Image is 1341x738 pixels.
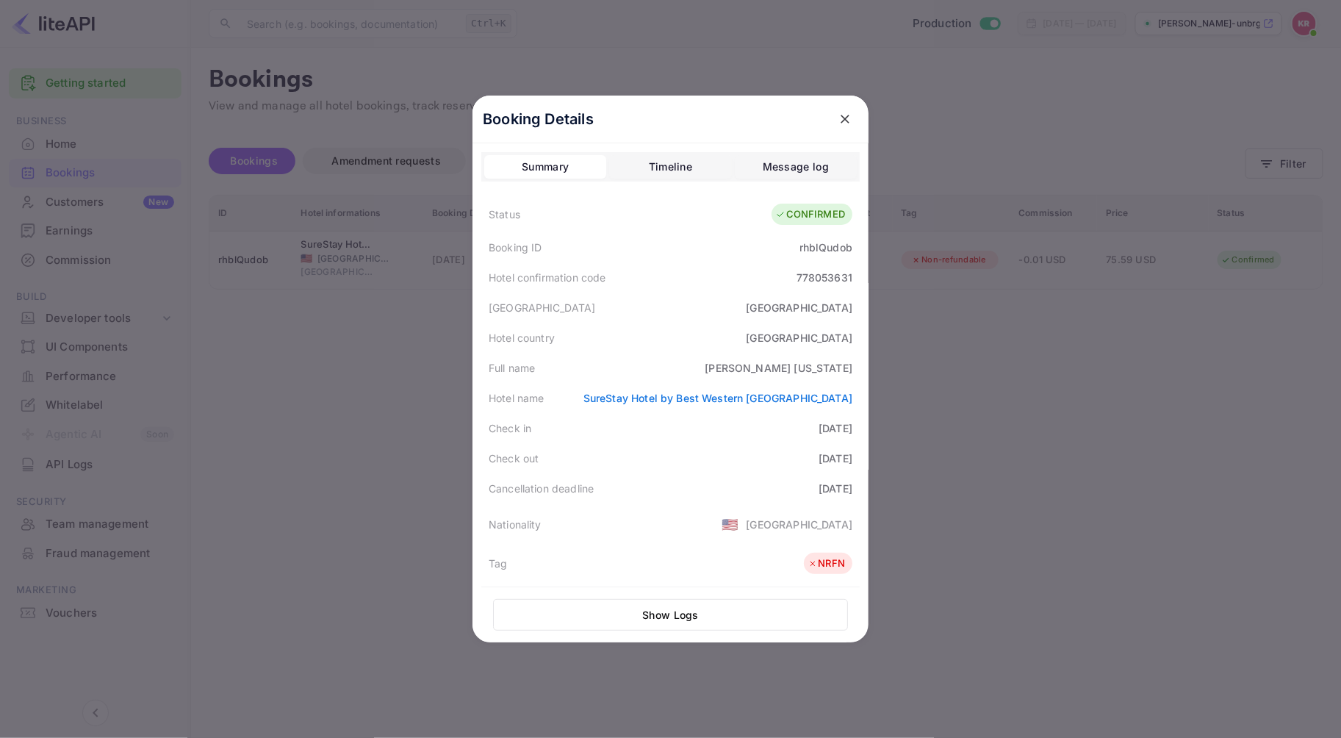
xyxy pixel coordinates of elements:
[489,481,594,496] div: Cancellation deadline
[775,207,845,222] div: CONFIRMED
[819,451,852,466] div: [DATE]
[489,517,542,532] div: Nationality
[819,481,852,496] div: [DATE]
[808,556,845,571] div: NRFN
[489,240,542,255] div: Booking ID
[746,330,852,345] div: [GEOGRAPHIC_DATA]
[484,155,606,179] button: Summary
[489,270,605,285] div: Hotel confirmation code
[746,300,852,315] div: [GEOGRAPHIC_DATA]
[493,599,848,631] button: Show Logs
[746,517,852,532] div: [GEOGRAPHIC_DATA]
[489,360,535,376] div: Full name
[819,420,852,436] div: [DATE]
[735,155,857,179] button: Message log
[489,556,507,571] div: Tag
[583,392,852,404] a: SureStay Hotel by Best Western [GEOGRAPHIC_DATA]
[609,155,731,179] button: Timeline
[832,106,858,132] button: close
[483,108,594,130] p: Booking Details
[649,158,692,176] div: Timeline
[722,511,738,537] span: United States
[489,451,539,466] div: Check out
[489,330,555,345] div: Hotel country
[489,300,596,315] div: [GEOGRAPHIC_DATA]
[489,207,520,222] div: Status
[799,240,852,255] div: rhblQudob
[489,420,531,436] div: Check in
[522,158,569,176] div: Summary
[489,390,544,406] div: Hotel name
[705,360,852,376] div: [PERSON_NAME] [US_STATE]
[763,158,829,176] div: Message log
[797,270,852,285] div: 778053631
